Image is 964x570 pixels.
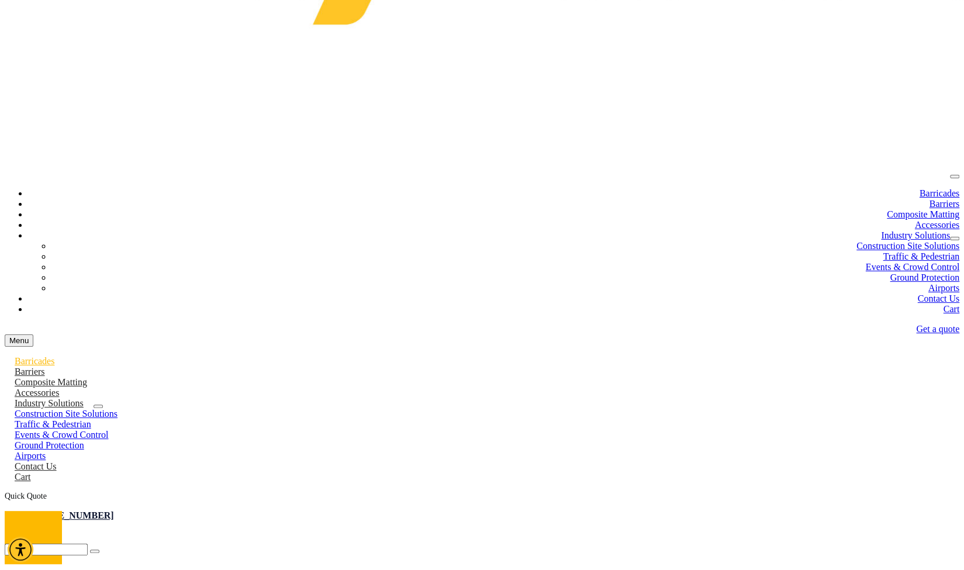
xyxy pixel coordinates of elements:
[920,188,959,198] a: Barricades
[28,510,114,520] a: [PHONE_NUMBER]
[929,199,959,209] a: Barriers
[5,367,55,376] a: Barriers
[5,461,67,471] a: Contact Us
[5,356,64,366] a: Barricades
[8,537,33,562] div: Accessibility Menu
[883,251,959,261] a: Traffic & Pedestrian
[916,324,959,334] a: Get a quote
[5,409,127,419] a: Construction Site Solutions
[5,472,41,482] a: Cart
[5,451,56,461] a: Airports
[887,209,959,219] a: Composite Matting
[856,241,959,251] a: Construction Site Solutions
[890,272,959,282] a: Ground Protection
[5,430,118,440] a: Events & Crowd Control
[9,336,29,345] span: Menu
[928,283,959,293] a: Airports
[915,220,959,230] a: Accessories
[917,293,959,303] a: Contact Us
[5,377,97,387] a: Composite Matting
[5,388,69,398] a: Accessories
[94,405,103,408] button: dropdown toggle
[943,304,959,314] a: Cart
[5,419,101,429] a: Traffic & Pedestrian
[950,175,959,178] button: menu toggle
[5,398,94,408] a: Industry Solutions
[5,440,94,450] a: Ground Protection
[5,334,33,347] button: menu toggle
[5,492,959,501] div: Quick Quote
[90,550,99,553] button: Search
[866,262,959,272] a: Events & Crowd Control
[950,237,959,240] button: dropdown toggle
[881,230,950,240] a: Industry Solutions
